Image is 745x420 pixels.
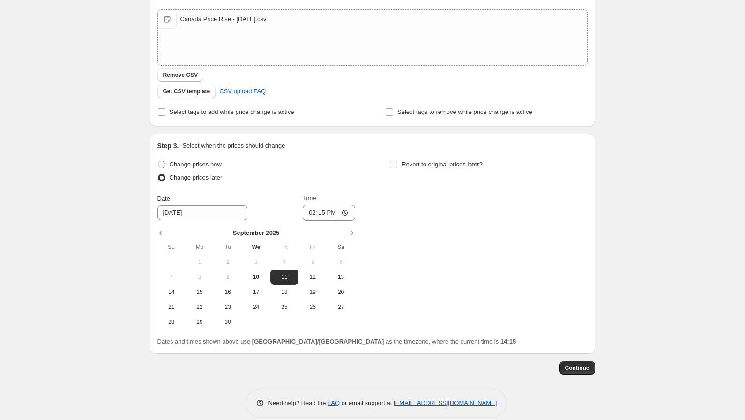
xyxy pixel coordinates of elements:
[302,258,323,266] span: 5
[157,205,247,220] input: 9/10/2025
[340,399,394,406] span: or email support at
[157,338,516,345] span: Dates and times shown above use as the timezone, where the current time is
[186,270,214,285] button: Monday September 8 2025
[270,240,298,255] th: Thursday
[157,141,179,150] h2: Step 3.
[186,300,214,315] button: Monday September 22 2025
[298,255,327,270] button: Friday September 5 2025
[157,270,186,285] button: Sunday September 7 2025
[270,300,298,315] button: Thursday September 25 2025
[170,108,294,115] span: Select tags to add while price change is active
[242,300,270,315] button: Wednesday September 24 2025
[157,240,186,255] th: Sunday
[186,315,214,330] button: Monday September 29 2025
[270,285,298,300] button: Thursday September 18 2025
[189,243,210,251] span: Mo
[397,108,532,115] span: Select tags to remove while price change is active
[180,15,267,24] div: Canada Price Rise - [DATE].csv
[157,285,186,300] button: Sunday September 14 2025
[327,270,355,285] button: Saturday September 13 2025
[298,285,327,300] button: Friday September 19 2025
[246,303,266,311] span: 24
[186,255,214,270] button: Monday September 1 2025
[157,68,204,82] button: Remove CSV
[246,273,266,281] span: 10
[327,255,355,270] button: Saturday September 6 2025
[214,270,242,285] button: Tuesday September 9 2025
[303,195,316,202] span: Time
[161,288,182,296] span: 14
[189,318,210,326] span: 29
[270,255,298,270] button: Thursday September 4 2025
[163,88,210,95] span: Get CSV template
[330,258,351,266] span: 6
[161,303,182,311] span: 21
[302,288,323,296] span: 19
[214,300,242,315] button: Tuesday September 23 2025
[214,240,242,255] th: Tuesday
[327,285,355,300] button: Saturday September 20 2025
[182,141,285,150] p: Select when the prices should change
[157,85,216,98] button: Get CSV template
[217,243,238,251] span: Tu
[214,84,271,99] a: CSV upload FAQ
[500,338,516,345] b: 14:15
[170,161,222,168] span: Change prices now
[298,270,327,285] button: Friday September 12 2025
[330,273,351,281] span: 13
[274,258,295,266] span: 4
[330,288,351,296] span: 20
[270,270,298,285] button: Thursday September 11 2025
[161,273,182,281] span: 7
[242,285,270,300] button: Wednesday September 17 2025
[565,364,589,372] span: Continue
[161,318,182,326] span: 28
[242,240,270,255] th: Wednesday
[246,243,266,251] span: We
[327,300,355,315] button: Saturday September 27 2025
[274,273,295,281] span: 11
[302,303,323,311] span: 26
[217,318,238,326] span: 30
[274,243,295,251] span: Th
[268,399,328,406] span: Need help? Read the
[217,288,238,296] span: 16
[157,300,186,315] button: Sunday September 21 2025
[217,273,238,281] span: 9
[219,87,266,96] span: CSV upload FAQ
[189,303,210,311] span: 22
[189,258,210,266] span: 1
[328,399,340,406] a: FAQ
[394,399,497,406] a: [EMAIL_ADDRESS][DOMAIN_NAME]
[330,303,351,311] span: 27
[217,303,238,311] span: 23
[330,243,351,251] span: Sa
[274,303,295,311] span: 25
[298,240,327,255] th: Friday
[559,361,595,375] button: Continue
[402,161,483,168] span: Revert to original prices later?
[214,255,242,270] button: Tuesday September 2 2025
[246,258,266,266] span: 3
[170,174,223,181] span: Change prices later
[344,226,357,240] button: Show next month, October 2025
[163,71,198,79] span: Remove CSV
[186,240,214,255] th: Monday
[156,226,169,240] button: Show previous month, August 2025
[161,243,182,251] span: Su
[274,288,295,296] span: 18
[303,205,355,221] input: 12:00
[157,195,170,202] span: Date
[302,273,323,281] span: 12
[327,240,355,255] th: Saturday
[189,273,210,281] span: 8
[157,315,186,330] button: Sunday September 28 2025
[214,315,242,330] button: Tuesday September 30 2025
[246,288,266,296] span: 17
[186,285,214,300] button: Monday September 15 2025
[217,258,238,266] span: 2
[302,243,323,251] span: Fr
[252,338,384,345] b: [GEOGRAPHIC_DATA]/[GEOGRAPHIC_DATA]
[298,300,327,315] button: Friday September 26 2025
[189,288,210,296] span: 15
